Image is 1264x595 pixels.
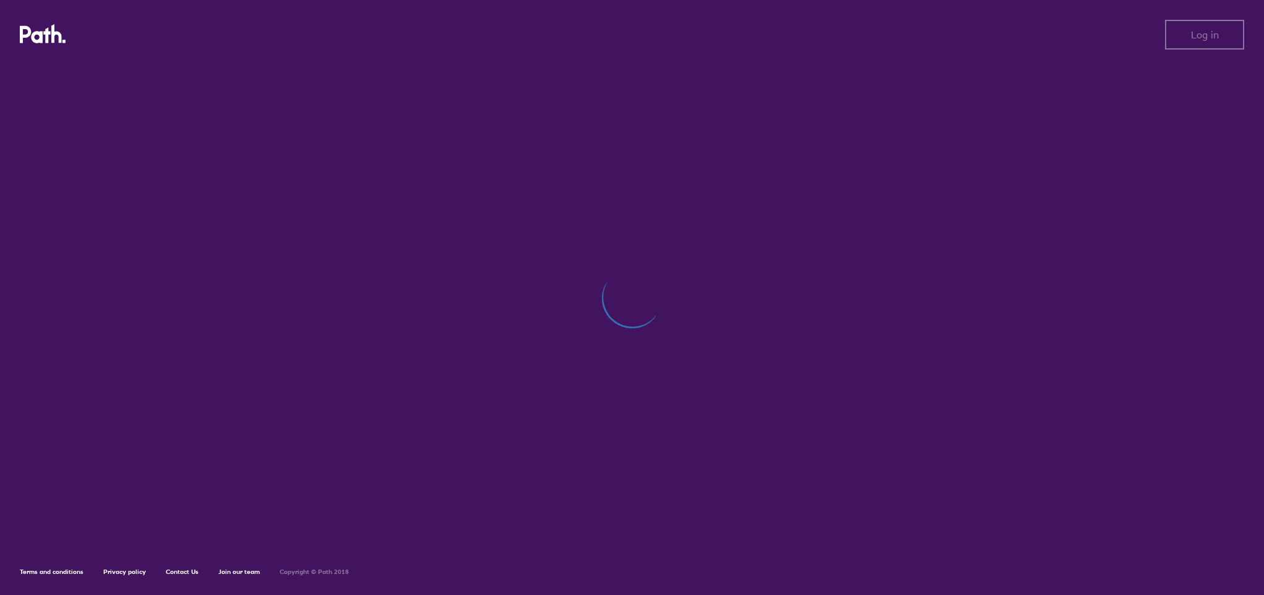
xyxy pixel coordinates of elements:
[20,568,84,576] a: Terms and conditions
[166,568,199,576] a: Contact Us
[103,568,146,576] a: Privacy policy
[280,568,349,576] h6: Copyright © Path 2018
[1191,29,1219,40] span: Log in
[1165,20,1244,50] button: Log in
[218,568,260,576] a: Join our team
